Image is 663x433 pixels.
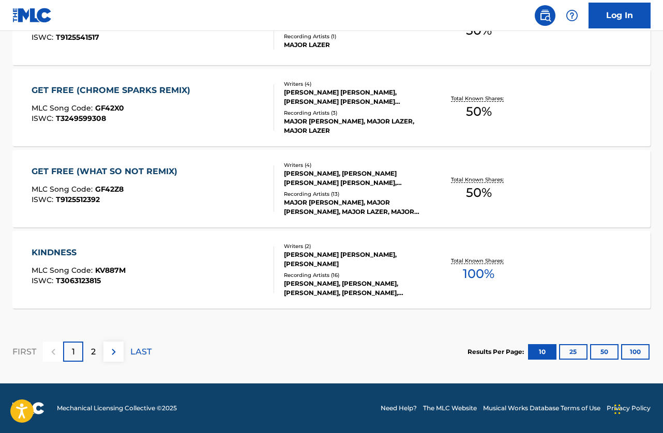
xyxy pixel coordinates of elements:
div: [PERSON_NAME] [PERSON_NAME], [PERSON_NAME] [284,250,426,269]
a: Privacy Policy [607,404,651,413]
div: Recording Artists ( 3 ) [284,109,426,117]
iframe: Chat Widget [611,383,663,433]
button: 100 [621,344,650,360]
span: KV887M [95,266,126,275]
span: ISWC : [32,195,56,204]
img: search [539,9,551,22]
span: 50 % [466,183,492,202]
button: 25 [559,344,587,360]
span: MLC Song Code : [32,103,95,113]
div: MAJOR [PERSON_NAME], MAJOR [PERSON_NAME], MAJOR LAZER, MAJOR LAZER, MAJOR LAZER [284,198,426,216]
span: ISWC : [32,33,56,42]
a: KINDNESSMLC Song Code:KV887MISWC:T3063123815Writers (2)[PERSON_NAME] [PERSON_NAME], [PERSON_NAME]... [12,231,651,308]
a: GET FREE (CHROME SPARKS REMIX)MLC Song Code:GF42X0ISWC:T3249599308Writers (4)[PERSON_NAME] [PERSO... [12,69,651,146]
span: 100 % [463,265,494,283]
div: Recording Artists ( 13 ) [284,190,426,198]
span: ISWC : [32,114,56,123]
div: Recording Artists ( 16 ) [284,271,426,279]
p: 2 [91,346,96,358]
p: FIRST [12,346,36,358]
button: 10 [528,344,556,360]
div: MAJOR [PERSON_NAME], MAJOR LAZER, MAJOR LAZER [284,117,426,135]
span: MLC Song Code : [32,184,95,194]
div: MAJOR LAZER [284,40,426,50]
span: GF42X0 [95,103,124,113]
div: [PERSON_NAME], [PERSON_NAME] [PERSON_NAME] [PERSON_NAME], [PERSON_NAME] [PERSON_NAME] [284,169,426,188]
img: logo [12,402,44,414]
span: GF42Z8 [95,184,124,194]
div: GET FREE (WHAT SO NOT REMIX) [32,165,183,178]
span: T3249599308 [56,114,106,123]
div: KINDNESS [32,246,126,259]
p: Results Per Page: [468,347,526,357]
a: Need Help? [381,404,417,413]
div: Recording Artists ( 1 ) [284,33,426,40]
p: Total Known Shares: [451,257,506,265]
div: Writers ( 4 ) [284,161,426,169]
img: right [108,346,120,358]
div: Drag [614,394,621,425]
div: GET FREE (CHROME SPARKS REMIX) [32,84,195,97]
div: [PERSON_NAME] [PERSON_NAME], [PERSON_NAME] [PERSON_NAME] [PERSON_NAME], [PERSON_NAME] [284,88,426,106]
span: ISWC : [32,276,56,285]
a: Musical Works Database Terms of Use [483,404,600,413]
button: 50 [590,344,619,360]
div: Help [562,5,582,26]
div: [PERSON_NAME], [PERSON_NAME], [PERSON_NAME], [PERSON_NAME], [PERSON_NAME] [284,279,426,298]
img: MLC Logo [12,8,52,23]
p: Total Known Shares: [451,176,506,183]
p: LAST [130,346,152,358]
a: Public Search [535,5,555,26]
div: Writers ( 2 ) [284,242,426,250]
span: T9125512392 [56,195,100,204]
img: help [566,9,578,22]
a: Log In [589,3,651,28]
div: Writers ( 4 ) [284,80,426,88]
p: 1 [72,346,75,358]
span: T3063123815 [56,276,101,285]
span: T9125541517 [56,33,99,42]
span: 50 % [466,102,492,121]
p: Total Known Shares: [451,95,506,102]
span: Mechanical Licensing Collective © 2025 [57,404,177,413]
a: The MLC Website [423,404,477,413]
span: MLC Song Code : [32,266,95,275]
a: GET FREE (WHAT SO NOT REMIX)MLC Song Code:GF42Z8ISWC:T9125512392Writers (4)[PERSON_NAME], [PERSON... [12,150,651,227]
